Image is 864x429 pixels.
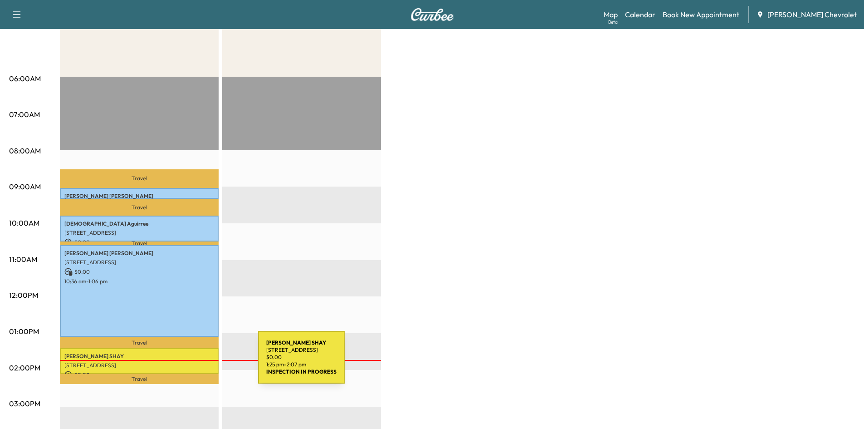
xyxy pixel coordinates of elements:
[604,9,618,20] a: MapBeta
[64,229,214,237] p: [STREET_ADDRESS]
[60,242,219,245] p: Travel
[663,9,739,20] a: Book New Appointment
[9,398,40,409] p: 03:00PM
[767,9,857,20] span: [PERSON_NAME] Chevrolet
[64,268,214,276] p: $ 0.00
[60,337,219,349] p: Travel
[64,250,214,257] p: [PERSON_NAME] [PERSON_NAME]
[60,169,219,187] p: Travel
[64,238,214,247] p: $ 0.00
[9,254,37,265] p: 11:00AM
[410,8,454,21] img: Curbee Logo
[64,362,214,369] p: [STREET_ADDRESS]
[625,9,655,20] a: Calendar
[9,290,38,301] p: 12:00PM
[9,109,40,120] p: 07:00AM
[64,192,214,200] p: [PERSON_NAME] [PERSON_NAME]
[9,362,40,373] p: 02:00PM
[9,181,41,192] p: 09:00AM
[64,278,214,285] p: 10:36 am - 1:06 pm
[64,220,214,227] p: [DEMOGRAPHIC_DATA] Aguirree
[9,217,39,228] p: 10:00AM
[9,326,39,337] p: 01:00PM
[64,371,214,379] p: $ 0.00
[64,259,214,266] p: [STREET_ADDRESS]
[9,145,41,156] p: 08:00AM
[60,199,219,216] p: Travel
[60,374,219,384] p: Travel
[64,353,214,360] p: [PERSON_NAME] SHAY
[9,73,41,84] p: 06:00AM
[608,19,618,25] div: Beta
